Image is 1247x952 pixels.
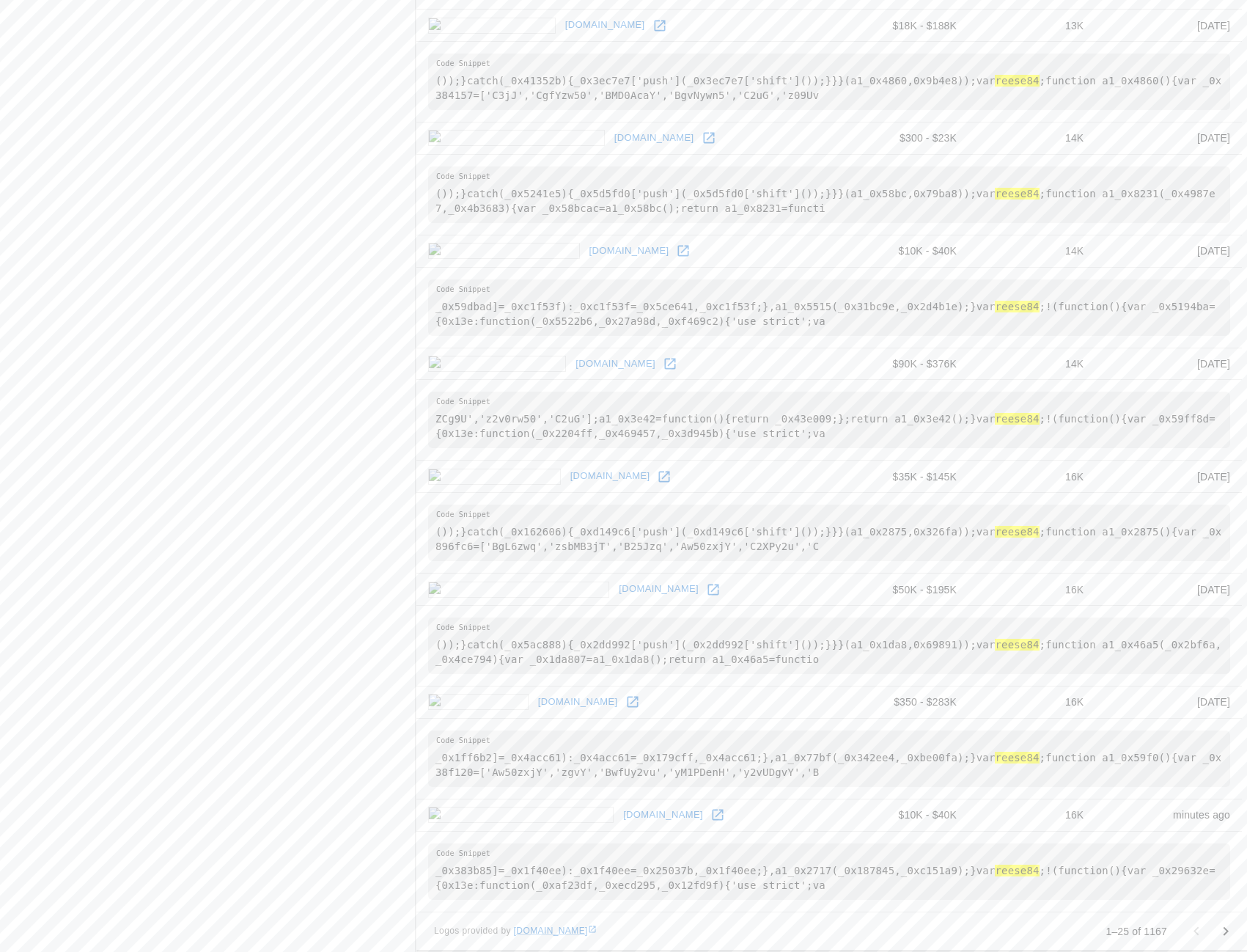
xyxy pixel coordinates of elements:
[1095,461,1242,493] td: [DATE]
[428,731,1230,787] pre: _0x1ff6b2]=_0x4acc61):_0x4acc61=_0x179cff,_0x4acc61;},a1_0x77bf(_0x342ee4,_0xbe00fa);}var ;functi...
[428,843,1230,900] pre: _0x383b85]=_0x1f40ee):_0x1f40ee=_0x25037b,_0x1f40ee;},a1_0x2717(_0x187845,_0xc151a9);}var ;!(func...
[514,926,597,936] a: [DOMAIN_NAME]
[995,301,1039,312] hl: reese84
[1106,924,1167,939] p: 1–25 of 1167
[615,578,702,601] a: [DOMAIN_NAME]
[1095,235,1242,267] td: [DATE]
[833,686,968,719] td: $350 - $283K
[428,505,1230,561] pre: ());}catch(_0x162606){_0xd149c6['push'](_0xd149c6['shift']());}}}(a1_0x2875,0x326fa));var ;functi...
[833,574,968,606] td: $50K - $195K
[1095,122,1242,155] td: [DATE]
[434,924,597,939] span: Logos provided by
[833,235,968,267] td: $10K - $40K
[428,54,1230,110] pre: ());}catch(_0x41352b){_0x3ec7e7['push'](_0x3ec7e7['shift']());}}}(a1_0x4860,0x9b4e8));var ;functi...
[428,130,605,146] img: spiedigitallibrary.org icon
[572,353,659,376] a: [DOMAIN_NAME]
[968,10,1095,42] td: 13K
[428,469,561,485] img: coles.com.au icon
[833,799,968,831] td: $10K - $40K
[833,122,968,155] td: $300 - $23K
[1095,10,1242,42] td: [DATE]
[428,356,566,372] img: amadeus.com icon
[968,461,1095,493] td: 16K
[968,686,1095,719] td: 16K
[833,348,968,380] td: $90K - $376K
[567,465,654,488] a: [DOMAIN_NAME]
[428,618,1230,674] pre: ());}catch(_0x5ac888){_0x2dd992['push'](_0x2dd992['shift']());}}}(a1_0x1da8,0x69891));var ;functi...
[995,188,1039,199] hl: reese84
[968,122,1095,155] td: 14K
[428,807,614,823] img: gassaferegister.co.uk icon
[428,392,1230,448] pre: ZCg9U','z2v0rw50','C2uG'];a1_0x3e42=function(){return _0x43e009;};return a1_0x3e42();}var ;!(func...
[672,240,694,262] a: Open thaiairways.com in new window
[619,804,707,827] a: [DOMAIN_NAME]
[649,15,671,37] a: Open farmers.com in new window
[968,799,1095,831] td: 16K
[1095,799,1242,831] td: minutes ago
[702,579,724,601] a: Open johnsoncontrols.com in new window
[659,353,681,375] a: Open amadeus.com in new window
[698,127,720,149] a: Open spiedigitallibrary.org in new window
[833,10,968,42] td: $18K - $188K
[562,14,649,37] a: [DOMAIN_NAME]
[968,348,1095,380] td: 14K
[1095,574,1242,606] td: [DATE]
[586,240,673,263] a: [DOMAIN_NAME]
[707,804,729,826] a: Open gassaferegister.co.uk in new window
[1095,348,1242,380] td: [DATE]
[995,526,1039,538] hl: reese84
[428,694,529,710] img: fico.com icon
[428,582,609,598] img: johnsoncontrols.com icon
[1095,686,1242,719] td: [DATE]
[428,166,1230,223] pre: ());}catch(_0x5241e5){_0x5d5fd0['push'](_0x5d5fd0['shift']());}}}(a1_0x58bc,0x79ba8));var ;functi...
[428,243,580,259] img: thaiairways.com icon
[995,752,1039,764] hl: reese84
[622,691,644,713] a: Open fico.com in new window
[968,235,1095,267] td: 14K
[995,75,1039,87] hl: reese84
[995,639,1039,651] hl: reese84
[653,466,675,488] a: Open coles.com.au in new window
[428,279,1230,336] pre: _0x59dbad]=_0xc1f53f):_0xc1f53f=_0x5ce641,_0xc1f53f;},a1_0x5515(_0x31bc9e,_0x2d4b1e);}var ;!(func...
[995,865,1039,876] hl: reese84
[534,691,622,714] a: [DOMAIN_NAME]
[968,574,1095,606] td: 16K
[833,461,968,493] td: $35K - $145K
[1211,917,1240,946] button: Go to next page
[611,127,698,150] a: [DOMAIN_NAME]
[428,18,556,34] img: farmers.com icon
[995,413,1039,425] hl: reese84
